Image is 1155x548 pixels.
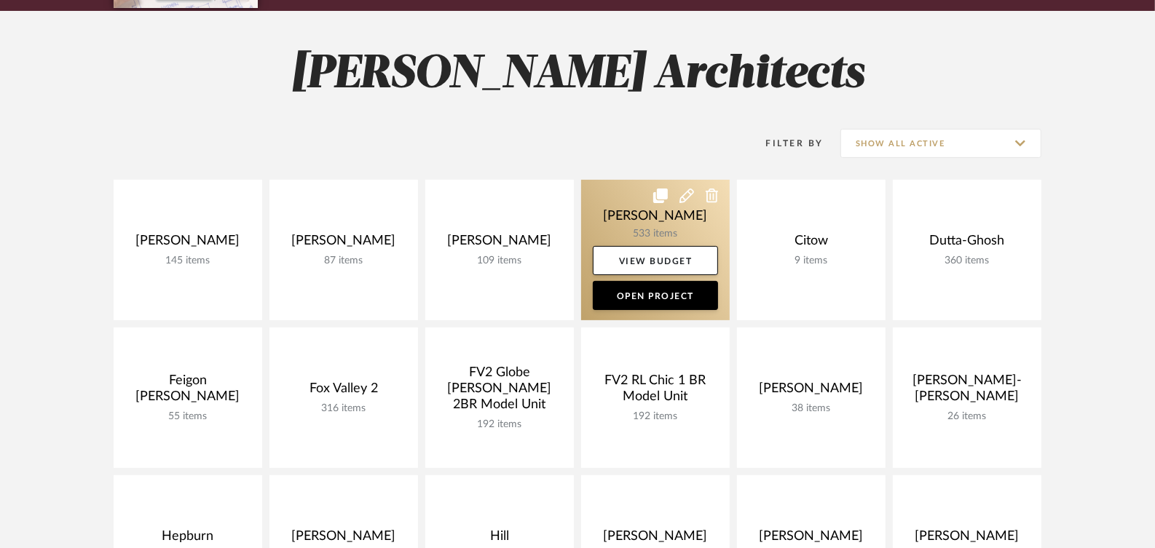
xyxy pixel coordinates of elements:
[437,365,562,418] div: FV2 Globe [PERSON_NAME] 2BR Model Unit
[125,373,251,410] div: Feigon [PERSON_NAME]
[747,136,824,151] div: Filter By
[437,255,562,267] div: 109 items
[904,373,1030,410] div: [PERSON_NAME]-[PERSON_NAME]
[125,255,251,267] div: 145 items
[904,233,1030,255] div: Dutta-Ghosh
[125,233,251,255] div: [PERSON_NAME]
[749,381,874,402] div: [PERSON_NAME]
[125,410,251,423] div: 55 items
[904,410,1030,423] div: 26 items
[437,233,562,255] div: [PERSON_NAME]
[593,246,718,275] a: View Budget
[593,281,718,310] a: Open Project
[593,373,718,410] div: FV2 RL Chic 1 BR Model Unit
[749,255,874,267] div: 9 items
[749,402,874,415] div: 38 items
[281,233,406,255] div: [PERSON_NAME]
[749,233,874,255] div: Citow
[281,381,406,402] div: Fox Valley 2
[281,255,406,267] div: 87 items
[904,255,1030,267] div: 360 items
[593,410,718,423] div: 192 items
[53,47,1102,102] h2: [PERSON_NAME] Architects
[437,418,562,431] div: 192 items
[281,402,406,415] div: 316 items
